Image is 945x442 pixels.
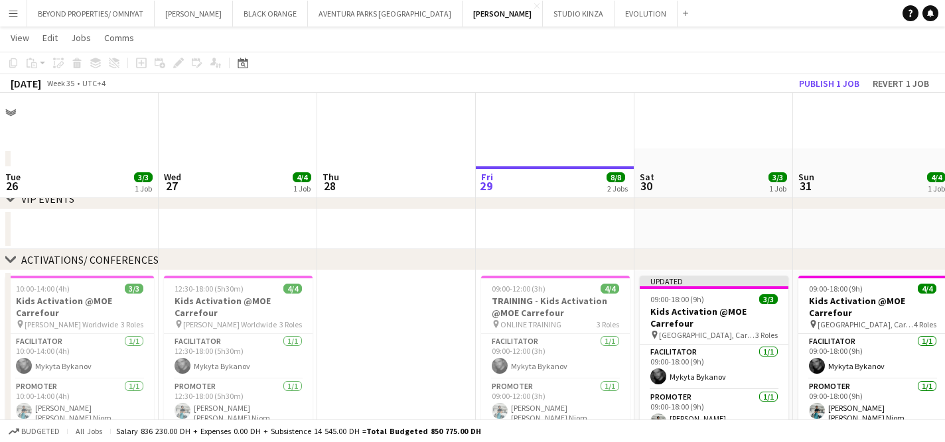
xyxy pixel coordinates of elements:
span: 09:00-18:00 (9h) [650,294,704,304]
div: 1 Job [293,184,311,193]
app-card-role: Promoter1/110:00-14:00 (4h)[PERSON_NAME] [PERSON_NAME] Njom [5,379,154,428]
button: Budgeted [7,424,62,439]
span: [PERSON_NAME] Worldwide [25,319,118,329]
span: Week 35 [44,78,77,88]
span: Sun [798,171,814,183]
h3: Kids Activation @MOE Carrefour [164,295,313,319]
span: 27 [162,178,181,193]
button: BLACK ORANGE [233,1,308,27]
span: [PERSON_NAME] Worldwide [183,319,277,329]
button: STUDIO KINZA [543,1,615,27]
button: Revert 1 job [867,75,934,92]
button: EVOLUTION [615,1,678,27]
span: 4/4 [918,284,936,294]
span: [GEOGRAPHIC_DATA], Carrefour [659,330,755,340]
button: [PERSON_NAME] [463,1,543,27]
span: 4 Roles [914,319,936,329]
span: 3/3 [759,294,778,304]
span: 10:00-14:00 (4h) [16,284,70,294]
button: [PERSON_NAME] [155,1,233,27]
span: ONLINE TRAINING [500,319,561,329]
div: 1 Job [769,184,786,193]
app-card-role: Facilitator1/112:30-18:00 (5h30m)Mykyta Bykanov [164,334,313,379]
div: ACTIVATIONS/ CONFERENCES [21,253,159,266]
button: Publish 1 job [794,75,865,92]
div: [DATE] [11,77,41,90]
span: 12:30-18:00 (5h30m) [175,284,244,294]
a: Jobs [66,29,96,46]
span: 3/3 [134,172,153,182]
button: AVENTURA PARKS [GEOGRAPHIC_DATA] [308,1,463,27]
div: Salary 836 230.00 DH + Expenses 0.00 DH + Subsistence 14 545.00 DH = [116,426,481,436]
app-card-role: Facilitator1/109:00-18:00 (9h)Mykyta Bykanov [640,345,788,390]
div: 1 Job [135,184,152,193]
a: Comms [99,29,139,46]
span: 3 Roles [597,319,619,329]
span: Sat [640,171,654,183]
div: Updated [640,276,788,286]
div: 2 Jobs [607,184,628,193]
span: Wed [164,171,181,183]
span: Budgeted [21,427,60,436]
span: 3 Roles [755,330,778,340]
a: Edit [37,29,63,46]
app-card-role: Promoter1/109:00-12:00 (3h)[PERSON_NAME] [PERSON_NAME] Njom [481,379,630,428]
span: 26 [3,178,21,193]
span: 30 [638,178,654,193]
span: Fri [481,171,493,183]
span: 29 [479,178,493,193]
app-card-role: Facilitator1/109:00-12:00 (3h)Mykyta Bykanov [481,334,630,379]
span: Jobs [71,32,91,44]
app-card-role: Promoter1/112:30-18:00 (5h30m)[PERSON_NAME] [PERSON_NAME] Njom [164,379,313,428]
span: 8/8 [607,172,625,182]
span: Edit [42,32,58,44]
div: 1 Job [928,184,945,193]
app-card-role: Facilitator1/110:00-14:00 (4h)Mykyta Bykanov [5,334,154,379]
app-card-role: Promoter1/109:00-18:00 (9h)[PERSON_NAME] [PERSON_NAME] Njom [640,390,788,439]
span: 09:00-12:00 (3h) [492,284,545,294]
h3: Kids Activation @MOE Carrefour [640,305,788,329]
span: 3 Roles [279,319,302,329]
span: 3/3 [125,284,143,294]
span: Tue [5,171,21,183]
span: Comms [104,32,134,44]
div: VIP EVENTS [21,192,74,205]
span: 4/4 [283,284,302,294]
span: 4/4 [293,172,311,182]
span: All jobs [73,426,105,436]
span: 09:00-18:00 (9h) [809,284,863,294]
span: 28 [321,178,339,193]
button: BEYOND PROPERTIES/ OMNIYAT [27,1,155,27]
span: 31 [796,178,814,193]
span: Thu [323,171,339,183]
span: 3/3 [768,172,787,182]
a: View [5,29,35,46]
span: View [11,32,29,44]
span: 4/4 [601,284,619,294]
div: UTC+4 [82,78,106,88]
span: 3 Roles [121,319,143,329]
span: Total Budgeted 850 775.00 DH [366,426,481,436]
span: [GEOGRAPHIC_DATA], Carrefour [818,319,914,329]
h3: Kids Activation @MOE Carrefour [5,295,154,319]
h3: TRAINING - Kids Activation @MOE Carrefour [481,295,630,319]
